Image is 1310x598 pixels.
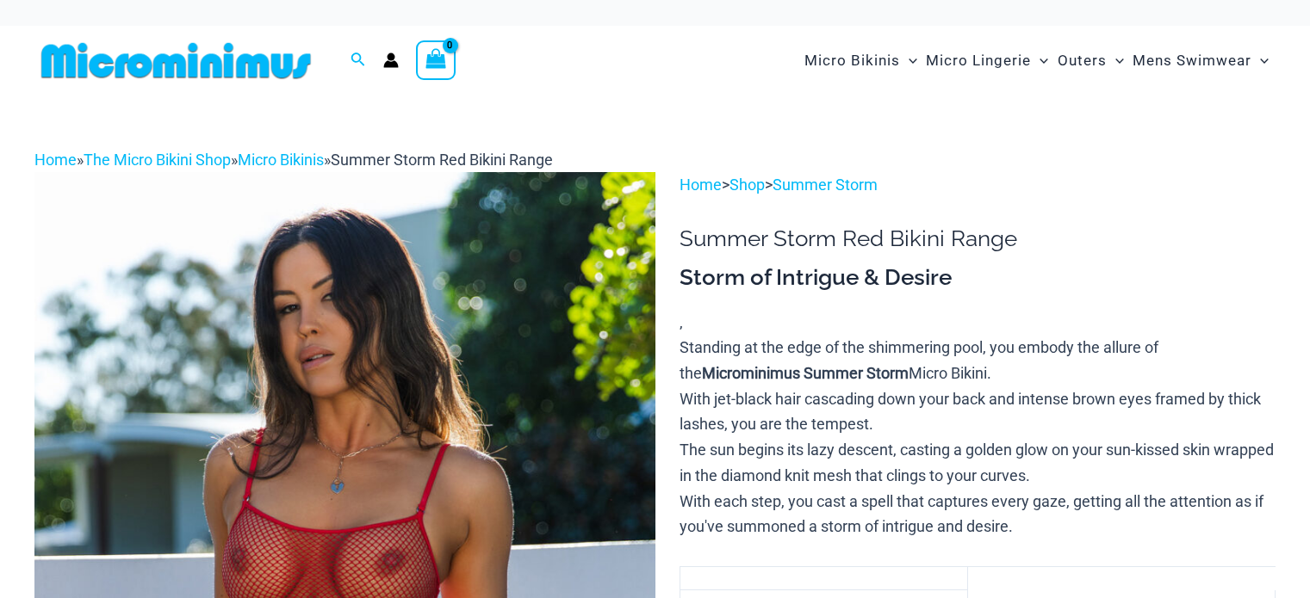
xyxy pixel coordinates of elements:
span: Menu Toggle [1031,39,1048,83]
span: Mens Swimwear [1133,39,1251,83]
a: View Shopping Cart, empty [416,40,456,80]
a: The Micro Bikini Shop [84,151,231,169]
h3: Storm of Intrigue & Desire [680,263,1276,293]
span: Summer Storm Red Bikini Range [331,151,553,169]
p: > > [680,172,1276,198]
b: Microminimus Summer Storm [702,364,909,382]
span: Menu Toggle [1107,39,1124,83]
a: Shop [730,176,765,194]
a: Summer Storm [773,176,878,194]
a: Search icon link [351,50,366,71]
p: Standing at the edge of the shimmering pool, you embody the allure of the Micro Bikini. With jet-... [680,335,1276,539]
a: Home [680,176,722,194]
span: » » » [34,151,553,169]
span: Outers [1058,39,1107,83]
a: Home [34,151,77,169]
span: Micro Lingerie [926,39,1031,83]
img: MM SHOP LOGO FLAT [34,41,318,80]
div: , [680,263,1276,539]
a: Micro BikinisMenu ToggleMenu Toggle [800,34,922,87]
span: Menu Toggle [900,39,917,83]
span: Micro Bikinis [804,39,900,83]
a: Account icon link [383,52,399,68]
a: Micro LingerieMenu ToggleMenu Toggle [922,34,1052,87]
span: Menu Toggle [1251,39,1269,83]
a: OutersMenu ToggleMenu Toggle [1053,34,1128,87]
nav: Site Navigation [798,32,1276,89]
h1: Summer Storm Red Bikini Range [680,225,1276,252]
a: Micro Bikinis [238,151,324,169]
a: Mens SwimwearMenu ToggleMenu Toggle [1128,34,1273,87]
